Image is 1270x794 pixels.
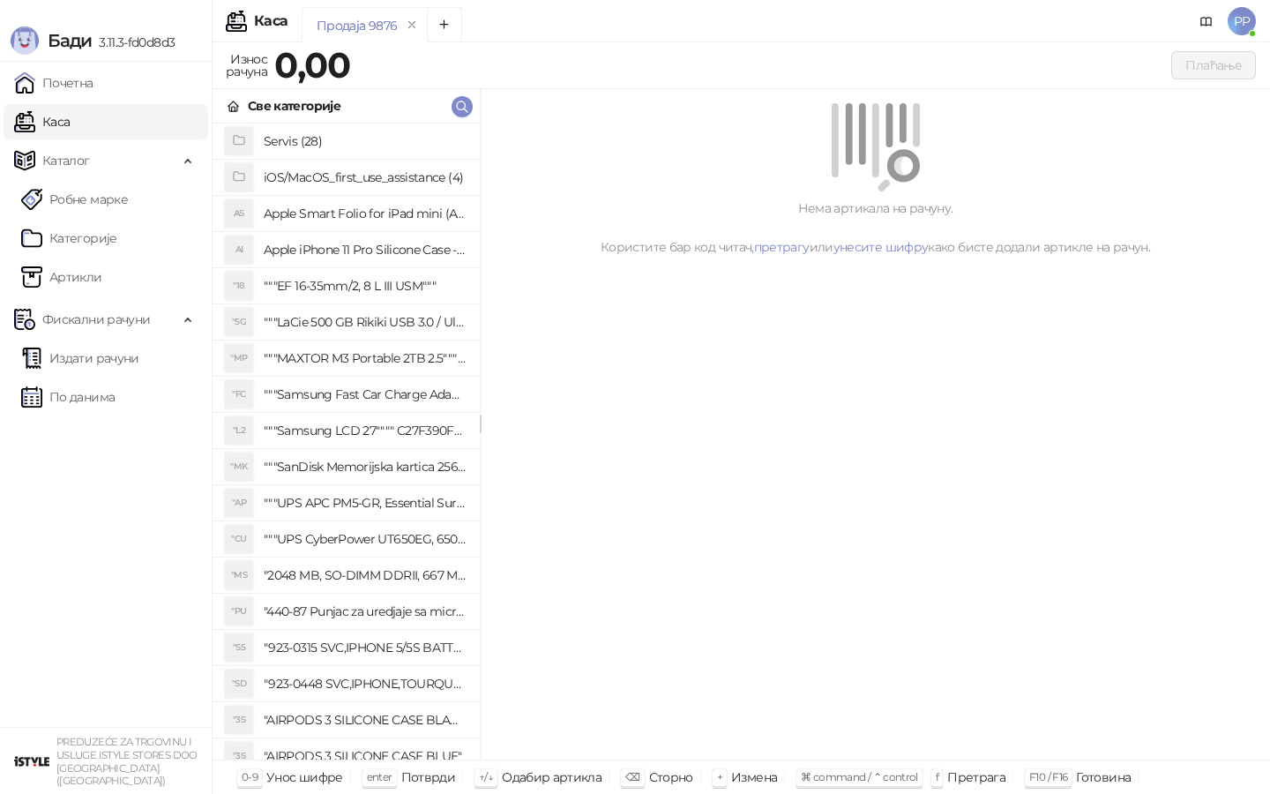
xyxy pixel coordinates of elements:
div: Одабир артикла [502,766,601,789]
img: 64x64-companyLogo-77b92cf4-9946-4f36-9751-bf7bb5fd2c7d.png [14,744,49,779]
a: Почетна [14,65,93,101]
a: Издати рачуни [21,341,139,376]
div: "CU [225,525,253,553]
div: AI [225,236,253,264]
div: AS [225,199,253,228]
div: "FC [225,380,253,408]
span: ↑/↓ [479,770,493,783]
h4: """UPS APC PM5-GR, Essential Surge Arrest,5 utic_nica""" [264,489,466,517]
a: Каса [14,104,70,139]
div: "MP [225,344,253,372]
div: Све категорије [248,96,340,116]
span: ⌫ [625,770,639,783]
div: "3S [225,742,253,770]
button: Плаћање [1171,51,1256,79]
div: Сторно [649,766,693,789]
h4: """UPS CyberPower UT650EG, 650VA/360W , line-int., s_uko, desktop""" [264,525,466,553]
div: "MS [225,561,253,589]
div: "S5 [225,633,253,662]
div: "MK [225,453,253,481]
h4: """Samsung Fast Car Charge Adapter, brzi auto punja_, boja crna""" [264,380,466,408]
span: Бади [48,30,92,51]
div: Претрага [947,766,1005,789]
span: ⌘ command / ⌃ control [801,770,918,783]
span: F10 / F16 [1029,770,1067,783]
h4: iOS/MacOS_first_use_assistance (4) [264,163,466,191]
span: Фискални рачуни [42,302,150,337]
a: Документација [1192,7,1221,35]
a: Робне марке [21,182,128,217]
h4: """SanDisk Memorijska kartica 256GB microSDXC sa SD adapterom SDSQXA1-256G-GN6MA - Extreme PLUS, ... [264,453,466,481]
div: Готовина [1076,766,1131,789]
h4: Apple Smart Folio for iPad mini (A17 Pro) - Sage [264,199,466,228]
h4: "AIRPODS 3 SILICONE CASE BLACK" [264,706,466,734]
div: Нема артикала на рачуну. Користите бар код читач, или како бисте додали артикле на рачун. [502,198,1249,257]
div: "5G [225,308,253,336]
div: Измена [731,766,777,789]
a: ArtikliАртикли [21,259,102,295]
div: "L2 [225,416,253,445]
a: унесите шифру [833,239,929,255]
span: f [936,770,938,783]
div: Унос шифре [266,766,343,789]
img: Logo [11,26,39,55]
div: "AP [225,489,253,517]
span: enter [367,770,392,783]
span: 0-9 [242,770,258,783]
h4: """LaCie 500 GB Rikiki USB 3.0 / Ultra Compact & Resistant aluminum / USB 3.0 / 2.5""""""" [264,308,466,336]
div: Продаја 9876 [317,16,397,35]
a: Категорије [21,221,117,256]
span: + [717,770,722,783]
span: Каталог [42,143,90,178]
h4: """EF 16-35mm/2, 8 L III USM""" [264,272,466,300]
h4: "923-0448 SVC,IPHONE,TOURQUE DRIVER KIT .65KGF- CM Šrafciger " [264,670,466,698]
h4: "AIRPODS 3 SILICONE CASE BLUE" [264,742,466,770]
small: PREDUZEĆE ZA TRGOVINU I USLUGE ISTYLE STORES DOO [GEOGRAPHIC_DATA] ([GEOGRAPHIC_DATA]) [56,736,198,787]
span: 3.11.3-fd0d8d3 [92,34,175,50]
h4: "440-87 Punjac za uredjaje sa micro USB portom 4/1, Stand." [264,597,466,625]
strong: 0,00 [274,43,350,86]
a: претрагу [754,239,810,255]
h4: "923-0315 SVC,IPHONE 5/5S BATTERY REMOVAL TRAY Držač za iPhone sa kojim se otvara display [264,633,466,662]
button: Add tab [427,7,462,42]
div: "18 [225,272,253,300]
div: grid [213,124,480,760]
h4: "2048 MB, SO-DIMM DDRII, 667 MHz, Napajanje 1,8 0,1 V, Latencija CL5" [264,561,466,589]
div: Каса [254,14,288,28]
h4: """Samsung LCD 27"""" C27F390FHUXEN""" [264,416,466,445]
div: "SD [225,670,253,698]
div: Износ рачуна [222,48,271,83]
h4: """MAXTOR M3 Portable 2TB 2.5"""" crni eksterni hard disk HX-M201TCB/GM""" [264,344,466,372]
div: "PU [225,597,253,625]
div: "3S [225,706,253,734]
a: По данима [21,379,115,415]
h4: Servis (28) [264,127,466,155]
span: PP [1228,7,1256,35]
div: Потврди [401,766,456,789]
h4: Apple iPhone 11 Pro Silicone Case - Black [264,236,466,264]
button: remove [400,18,423,33]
